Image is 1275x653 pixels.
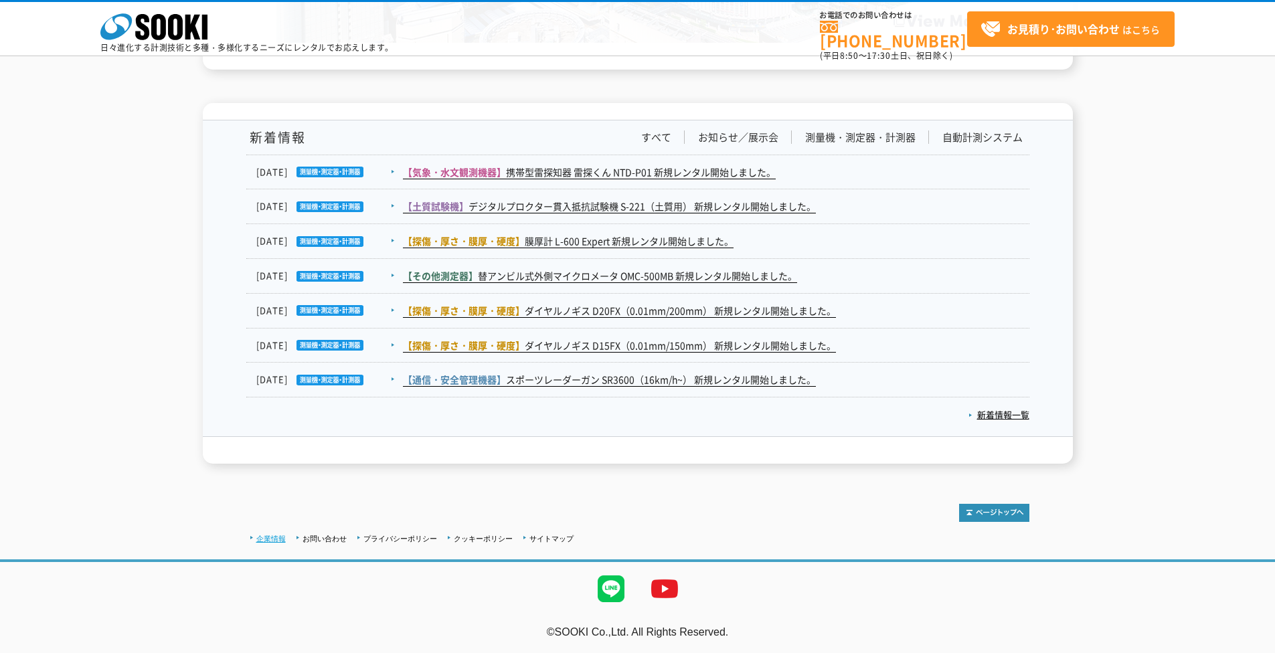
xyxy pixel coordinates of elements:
[867,50,891,62] span: 17:30
[403,234,734,248] a: 【探傷・厚さ・膜厚・硬度】膜厚計 L-600 Expert 新規レンタル開始しました。
[403,373,816,387] a: 【通信・安全管理機器】スポーツレーダーガン SR3600（16km/h~） 新規レンタル開始しました。
[288,167,363,177] img: 測量機・測定器・計測器
[403,269,797,283] a: 【その他測定器】替アンビル式外側マイクロメータ OMC-500MB 新規レンタル開始しました。
[256,199,402,213] dt: [DATE]
[403,339,836,353] a: 【探傷・厚さ・膜厚・硬度】ダイヤルノギス D15FX（0.01mm/150mm） 新規レンタル開始しました。
[981,19,1160,39] span: はこちら
[1007,21,1120,37] strong: お見積り･お問い合わせ
[403,165,506,179] span: 【気象・水文観測機器】
[246,130,306,145] h1: 新着情報
[256,304,402,318] dt: [DATE]
[1223,640,1275,651] a: テストMail
[820,50,952,62] span: (平日 ～ 土日、祝日除く)
[641,130,671,145] a: すべて
[403,165,776,179] a: 【気象・水文観測機器】携帯型雷探知器 雷探くん NTD-P01 新規レンタル開始しました。
[303,535,347,543] a: お問い合わせ
[256,234,402,248] dt: [DATE]
[403,234,525,248] span: 【探傷・厚さ・膜厚・硬度】
[403,304,836,318] a: 【探傷・厚さ・膜厚・硬度】ダイヤルノギス D20FX（0.01mm/200mm） 新規レンタル開始しました。
[288,201,363,212] img: 測量機・測定器・計測器
[403,199,469,213] span: 【土質試験機】
[288,375,363,385] img: 測量機・測定器・計測器
[288,271,363,282] img: 測量機・測定器・計測器
[840,50,859,62] span: 8:50
[256,535,286,543] a: 企業情報
[942,130,1023,145] a: 自動計測システム
[100,43,394,52] p: 日々進化する計測技術と多種・多様化するニーズにレンタルでお応えします。
[256,165,402,179] dt: [DATE]
[288,305,363,316] img: 測量機・測定器・計測器
[967,11,1175,47] a: お見積り･お問い合わせはこちら
[820,11,967,19] span: お電話でのお問い合わせは
[805,130,916,145] a: 測量機・測定器・計測器
[403,373,506,386] span: 【通信・安全管理機器】
[363,535,437,543] a: プライバシーポリシー
[403,199,816,213] a: 【土質試験機】デジタルプロクター貫入抵抗試験機 S-221（土質用） 新規レンタル開始しました。
[288,236,363,247] img: 測量機・測定器・計測器
[959,504,1029,522] img: トップページへ
[256,339,402,353] dt: [DATE]
[454,535,513,543] a: クッキーポリシー
[256,269,402,283] dt: [DATE]
[288,340,363,351] img: 測量機・測定器・計測器
[403,269,478,282] span: 【その他測定器】
[403,304,525,317] span: 【探傷・厚さ・膜厚・硬度】
[820,21,967,48] a: [PHONE_NUMBER]
[403,339,525,352] span: 【探傷・厚さ・膜厚・硬度】
[256,373,402,387] dt: [DATE]
[698,130,778,145] a: お知らせ／展示会
[584,562,638,616] img: LINE
[638,562,691,616] img: YouTube
[968,408,1029,421] a: 新着情報一覧
[529,535,574,543] a: サイトマップ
